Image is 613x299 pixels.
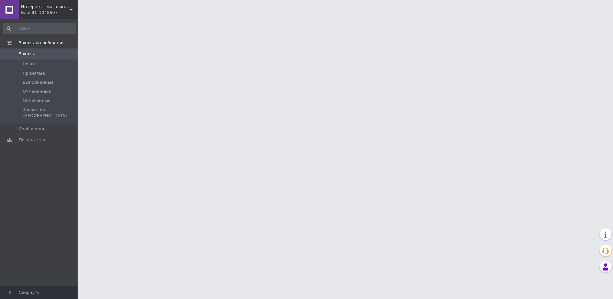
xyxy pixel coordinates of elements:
[19,40,65,46] span: Заказы и сообщения
[3,23,76,34] input: Поиск
[19,137,45,143] span: Покупатели
[23,61,37,67] span: Новые
[23,70,45,76] span: Принятые
[21,10,78,16] div: Ваш ID: 1048607
[23,107,76,118] span: Заказы из [GEOGRAPHIC_DATA]
[21,4,70,10] span: Интернет - магазин "SUPER LADY" Косметологические аппараты и средства омоложения
[23,89,51,94] span: Отмененные
[23,80,54,85] span: Выполненные
[23,98,50,103] span: Оплаченные
[19,126,44,132] span: Сообщения
[19,51,35,57] span: Заказы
